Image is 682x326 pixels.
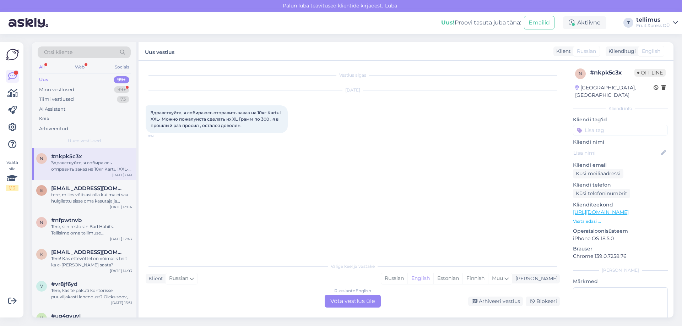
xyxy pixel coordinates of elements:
[573,138,668,146] p: Kliendi nimi
[573,218,668,225] p: Vaata edasi ...
[492,275,503,281] span: Muu
[51,313,81,319] span: #ug4gyuvl
[38,62,46,72] div: All
[575,84,654,99] div: [GEOGRAPHIC_DATA], [GEOGRAPHIC_DATA]
[573,161,668,169] p: Kliendi email
[169,275,188,282] span: Russian
[553,48,571,55] div: Klient
[441,18,521,27] div: Proovi tasuta juba täna:
[51,223,132,236] div: Tere, siin restoran Bad Habits. Tellisime oma tellimuse [PERSON_NAME] 10-ks. [PERSON_NAME] 12 hel...
[462,273,488,284] div: Finnish
[40,220,43,225] span: n
[40,156,43,161] span: n
[573,169,623,178] div: Küsi meiliaadressi
[573,149,660,157] input: Lisa nimi
[636,23,670,28] div: Fruit Xpress OÜ
[39,96,74,103] div: Tiimi vestlused
[110,236,132,242] div: [DATE] 17:43
[51,185,125,192] span: elevant@elevant.ee
[407,273,433,284] div: English
[383,2,399,9] span: Luba
[68,138,101,144] span: Uued vestlused
[573,245,668,253] p: Brauser
[146,72,560,78] div: Vestlus algas
[146,263,560,270] div: Valige keel ja vastake
[40,252,43,257] span: k
[39,86,74,93] div: Minu vestlused
[636,17,678,28] a: tellimusFruit Xpress OÜ
[39,125,68,132] div: Arhiveeritud
[573,278,668,285] p: Märkmed
[51,160,132,172] div: Здравствуйте, я собираюсь отправить заказ на 10кг Kartul XXL- Можно пожалуйста сделать их XL Грам...
[6,48,19,61] img: Askly Logo
[526,297,560,306] div: Blokeeri
[110,268,132,273] div: [DATE] 14:03
[111,300,132,305] div: [DATE] 15:31
[573,105,668,112] div: Kliendi info
[623,18,633,28] div: T
[39,115,49,122] div: Kõik
[51,255,132,268] div: Tere! Kas ettevõttel on võimalik teilt ka e-[PERSON_NAME] saata?
[573,116,668,123] p: Kliendi tag'id
[573,125,668,136] input: Lisa tag
[573,189,630,198] div: Küsi telefoninumbrit
[113,62,131,72] div: Socials
[40,315,43,321] span: u
[40,188,43,193] span: e
[441,19,455,26] b: Uus!
[110,204,132,210] div: [DATE] 13:04
[51,287,132,300] div: Tere, kas te pakuti kontorisse puuviljakasti lahendust? Oleks soov, et puuviljad tuleksid iganäda...
[590,68,634,77] div: # nkpk5c3x
[433,273,462,284] div: Estonian
[112,172,132,178] div: [DATE] 8:41
[524,16,554,29] button: Emailid
[606,48,636,55] div: Klienditugi
[563,16,606,29] div: Aktiivne
[579,71,582,76] span: n
[636,17,670,23] div: tellimus
[577,48,596,55] span: Russian
[573,253,668,260] p: Chrome 139.0.7258.76
[146,275,163,282] div: Klient
[51,153,82,160] span: #nkpk5c3x
[325,295,381,308] div: Võta vestlus üle
[513,275,558,282] div: [PERSON_NAME]
[51,249,125,255] span: kadiprants8@gmail.com
[148,133,174,139] span: 8:41
[51,217,82,223] span: #nfpwtnvb
[573,227,668,235] p: Operatsioonisüsteem
[74,62,86,72] div: Web
[146,87,560,93] div: [DATE]
[573,235,668,242] p: iPhone OS 18.5.0
[634,69,666,77] span: Offline
[6,159,18,191] div: Vaata siia
[334,288,371,294] div: Russian to English
[114,76,129,83] div: 99+
[151,110,282,128] span: Здравствуйте, я собираюсь отправить заказ на 10кг Kartul XXL- Можно пожалуйста сделать их XL Грам...
[51,281,77,287] span: #vr8jf6yd
[468,297,523,306] div: Arhiveeri vestlus
[117,96,129,103] div: 73
[573,267,668,273] div: [PERSON_NAME]
[642,48,660,55] span: English
[39,76,48,83] div: Uus
[114,86,129,93] div: 99+
[39,106,65,113] div: AI Assistent
[51,192,132,204] div: tere, milles võib asi olla kui ma ei saa hulgilattu sisse oma kasutaja ja parooliga?
[145,46,174,56] label: Uus vestlus
[573,201,668,209] p: Klienditeekond
[381,273,407,284] div: Russian
[6,185,18,191] div: 1 / 3
[40,283,43,289] span: v
[44,49,72,56] span: Otsi kliente
[573,181,668,189] p: Kliendi telefon
[573,209,629,215] a: [URL][DOMAIN_NAME]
